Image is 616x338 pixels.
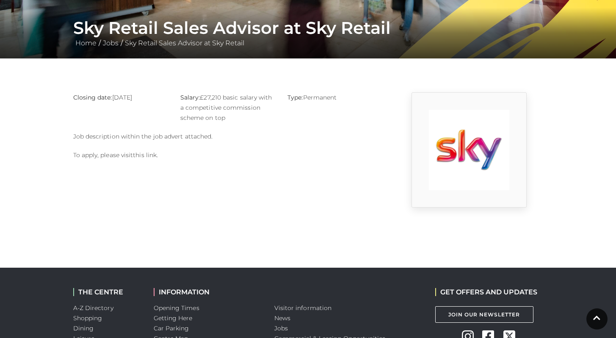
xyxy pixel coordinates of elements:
p: £27,210 basic salary with a competitive commission scheme on top [180,92,275,123]
a: Opening Times [154,304,199,312]
p: [DATE] [73,92,168,103]
a: Jobs [101,39,121,47]
a: this link [133,151,157,159]
a: Car Parking [154,324,189,332]
a: Visitor information [274,304,332,312]
a: Home [73,39,99,47]
a: News [274,314,290,322]
a: Getting Here [154,314,193,322]
p: To apply, please visit . [73,150,382,160]
strong: Type: [287,94,303,101]
strong: Salary: [180,94,200,101]
strong: Closing date: [73,94,112,101]
a: Sky Retail Sales Advisor at Sky Retail [123,39,246,47]
div: / / [67,18,550,48]
h2: INFORMATION [154,288,262,296]
a: Dining [73,324,94,332]
a: Shopping [73,314,102,322]
p: Permanent [287,92,382,103]
a: Jobs [274,324,288,332]
h2: GET OFFERS AND UPDATES [435,288,537,296]
a: Join Our Newsletter [435,306,533,323]
p: Job description within the job advert attached. [73,131,382,141]
img: 9_1554823650_1WdN.png [429,110,509,190]
h2: THE CENTRE [73,288,141,296]
h1: Sky Retail Sales Advisor at Sky Retail [73,18,543,38]
a: A-Z Directory [73,304,113,312]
